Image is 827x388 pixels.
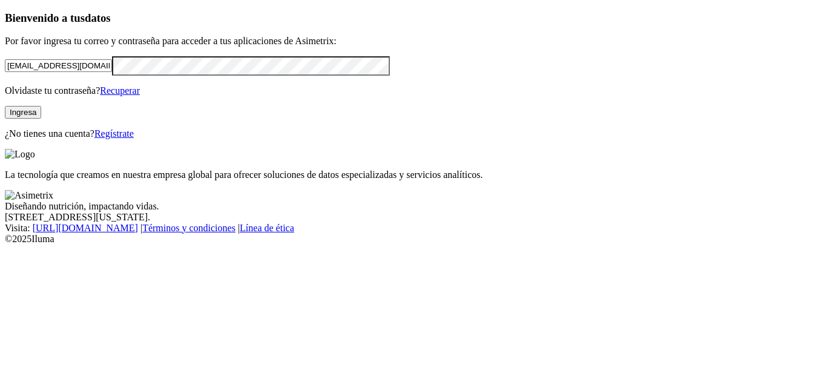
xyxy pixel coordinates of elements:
img: Asimetrix [5,190,53,201]
a: Línea de ética [240,223,294,233]
span: datos [85,12,111,24]
p: Olvidaste tu contraseña? [5,85,822,96]
p: Por favor ingresa tu correo y contraseña para acceder a tus aplicaciones de Asimetrix: [5,36,822,47]
div: © 2025 Iluma [5,234,822,245]
div: Visita : | | [5,223,822,234]
a: Regístrate [94,128,134,139]
p: La tecnología que creamos en nuestra empresa global para ofrecer soluciones de datos especializad... [5,169,822,180]
p: ¿No tienes una cuenta? [5,128,822,139]
a: Términos y condiciones [142,223,236,233]
a: Recuperar [100,85,140,96]
input: Tu correo [5,59,112,72]
div: [STREET_ADDRESS][US_STATE]. [5,212,822,223]
div: Diseñando nutrición, impactando vidas. [5,201,822,212]
button: Ingresa [5,106,41,119]
a: [URL][DOMAIN_NAME] [33,223,138,233]
img: Logo [5,149,35,160]
h3: Bienvenido a tus [5,12,822,25]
